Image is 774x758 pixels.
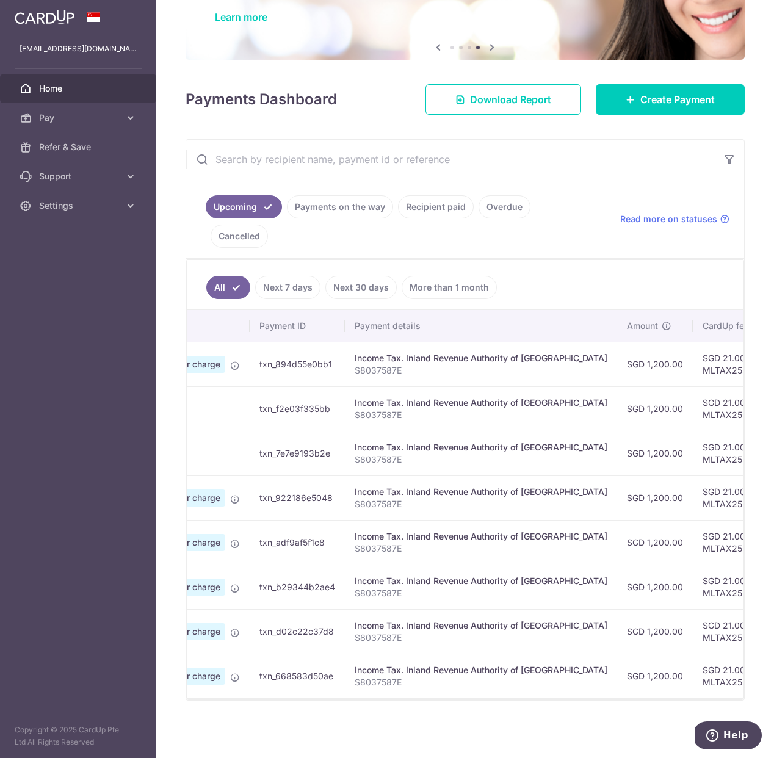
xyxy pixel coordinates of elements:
[617,475,693,520] td: SGD 1,200.00
[355,397,607,409] div: Income Tax. Inland Revenue Authority of [GEOGRAPHIC_DATA]
[325,276,397,299] a: Next 30 days
[355,543,607,555] p: S8037587E
[693,386,772,431] td: SGD 21.00 MLTAX25R
[355,364,607,377] p: S8037587E
[479,195,530,218] a: Overdue
[617,431,693,475] td: SGD 1,200.00
[693,565,772,609] td: SGD 21.00 MLTAX25R
[693,475,772,520] td: SGD 21.00 MLTAX25R
[620,213,717,225] span: Read more on statuses
[596,84,745,115] a: Create Payment
[355,632,607,644] p: S8037587E
[211,225,268,248] a: Cancelled
[355,441,607,453] div: Income Tax. Inland Revenue Authority of [GEOGRAPHIC_DATA]
[39,200,120,212] span: Settings
[39,82,120,95] span: Home
[402,276,497,299] a: More than 1 month
[250,609,345,654] td: txn_d02c22c37d8
[250,386,345,431] td: txn_f2e03f335bb
[355,352,607,364] div: Income Tax. Inland Revenue Authority of [GEOGRAPHIC_DATA]
[255,276,320,299] a: Next 7 days
[627,320,658,332] span: Amount
[617,386,693,431] td: SGD 1,200.00
[355,453,607,466] p: S8037587E
[355,486,607,498] div: Income Tax. Inland Revenue Authority of [GEOGRAPHIC_DATA]
[287,195,393,218] a: Payments on the way
[15,10,74,24] img: CardUp
[250,475,345,520] td: txn_922186e5048
[617,520,693,565] td: SGD 1,200.00
[250,654,345,698] td: txn_668583d50ae
[39,170,120,182] span: Support
[20,43,137,55] p: [EMAIL_ADDRESS][DOMAIN_NAME]
[693,609,772,654] td: SGD 21.00 MLTAX25R
[425,84,581,115] a: Download Report
[693,431,772,475] td: SGD 21.00 MLTAX25R
[695,721,762,752] iframe: Opens a widget where you can find more information
[250,310,345,342] th: Payment ID
[617,342,693,386] td: SGD 1,200.00
[206,276,250,299] a: All
[693,654,772,698] td: SGD 21.00 MLTAX25R
[398,195,474,218] a: Recipient paid
[620,213,729,225] a: Read more on statuses
[470,92,551,107] span: Download Report
[703,320,749,332] span: CardUp fee
[617,654,693,698] td: SGD 1,200.00
[693,342,772,386] td: SGD 21.00 MLTAX25R
[186,88,337,110] h4: Payments Dashboard
[617,609,693,654] td: SGD 1,200.00
[355,664,607,676] div: Income Tax. Inland Revenue Authority of [GEOGRAPHIC_DATA]
[355,530,607,543] div: Income Tax. Inland Revenue Authority of [GEOGRAPHIC_DATA]
[39,112,120,124] span: Pay
[250,520,345,565] td: txn_adf9af5f1c8
[617,565,693,609] td: SGD 1,200.00
[186,140,715,179] input: Search by recipient name, payment id or reference
[355,619,607,632] div: Income Tax. Inland Revenue Authority of [GEOGRAPHIC_DATA]
[693,520,772,565] td: SGD 21.00 MLTAX25R
[355,575,607,587] div: Income Tax. Inland Revenue Authority of [GEOGRAPHIC_DATA]
[250,431,345,475] td: txn_7e7e9193b2e
[355,409,607,421] p: S8037587E
[345,310,617,342] th: Payment details
[39,141,120,153] span: Refer & Save
[355,498,607,510] p: S8037587E
[250,565,345,609] td: txn_b29344b2ae4
[215,11,267,23] a: Learn more
[206,195,282,218] a: Upcoming
[640,92,715,107] span: Create Payment
[250,342,345,386] td: txn_894d55e0bb1
[355,587,607,599] p: S8037587E
[355,676,607,688] p: S8037587E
